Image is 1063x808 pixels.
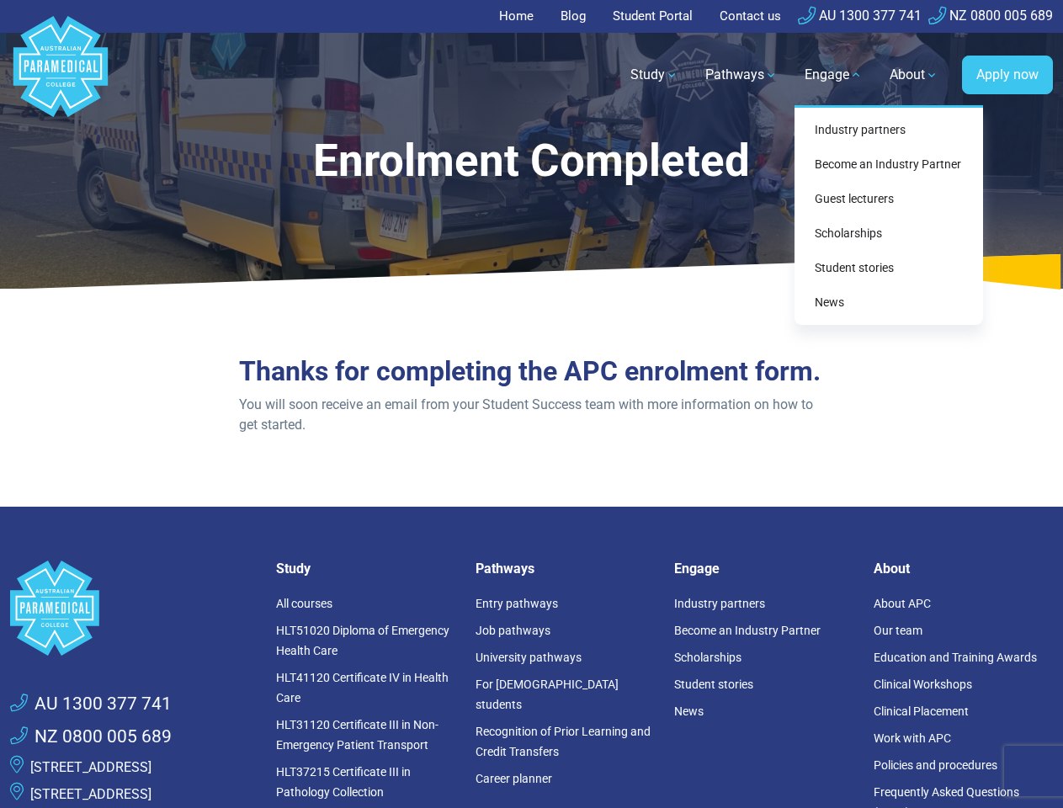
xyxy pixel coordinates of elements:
[10,724,172,751] a: NZ 0800 005 689
[674,597,765,610] a: Industry partners
[801,252,976,284] a: Student stories
[880,51,949,98] a: About
[674,561,853,577] h5: Engage
[874,678,972,691] a: Clinical Workshops
[10,691,172,718] a: AU 1300 377 741
[276,671,449,704] a: HLT41120 Certificate IV in Health Care
[476,561,655,577] h5: Pathways
[620,51,688,98] a: Study
[476,651,582,664] a: University pathways
[874,624,922,637] a: Our team
[801,183,976,215] a: Guest lecturers
[874,561,1053,577] h5: About
[695,51,788,98] a: Pathways
[30,786,151,802] a: [STREET_ADDRESS]
[10,33,111,118] a: Australian Paramedical College
[476,597,558,610] a: Entry pathways
[674,651,741,664] a: Scholarships
[874,597,931,610] a: About APC
[874,758,997,772] a: Policies and procedures
[476,725,651,758] a: Recognition of Prior Learning and Credit Transfers
[10,561,256,656] a: Space
[801,218,976,249] a: Scholarships
[795,51,873,98] a: Engage
[476,624,550,637] a: Job pathways
[276,597,332,610] a: All courses
[276,624,449,657] a: HLT51020 Diploma of Emergency Health Care
[239,355,823,387] h2: Thanks for completing the APC enrolment form.
[239,395,823,435] p: You will soon receive an email from your Student Success team with more information on how to get...
[674,624,821,637] a: Become an Industry Partner
[928,8,1053,24] a: NZ 0800 005 689
[801,287,976,318] a: News
[276,765,411,799] a: HLT37215 Certificate III in Pathology Collection
[476,678,619,711] a: For [DEMOGRAPHIC_DATA] students
[276,561,455,577] h5: Study
[874,651,1037,664] a: Education and Training Awards
[874,704,969,718] a: Clinical Placement
[798,8,922,24] a: AU 1300 377 741
[141,135,922,188] h1: Enrolment Completed
[801,149,976,180] a: Become an Industry Partner
[801,114,976,146] a: Industry partners
[276,718,438,752] a: HLT31120 Certificate III in Non-Emergency Patient Transport
[674,678,753,691] a: Student stories
[874,731,951,745] a: Work with APC
[962,56,1053,94] a: Apply now
[476,772,552,785] a: Career planner
[30,759,151,775] a: [STREET_ADDRESS]
[795,105,983,325] div: Engage
[674,704,704,718] a: News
